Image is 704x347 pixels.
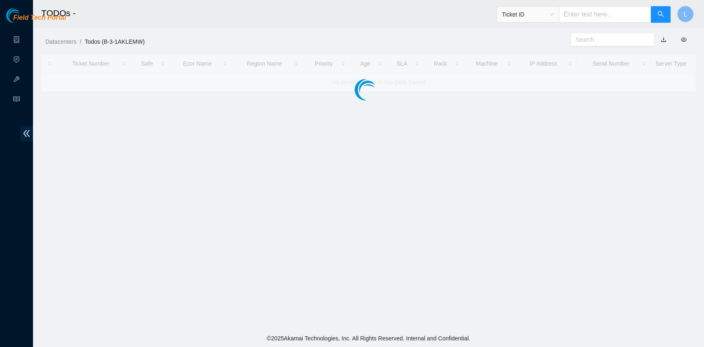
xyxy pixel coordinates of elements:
[684,9,688,19] span: L
[502,8,554,21] span: Ticket ID
[33,330,704,347] footer: © 2025 Akamai Technologies, Inc. All Rights Reserved. Internal and Confidential.
[20,126,33,141] span: double-left
[85,38,144,45] a: Todos (B-3-1AKLEMW)
[6,15,66,26] a: Akamai TechnologiesField Tech Portal
[681,37,687,42] span: eye
[576,35,643,44] input: Search
[80,38,81,45] span: /
[559,6,651,23] input: Enter text here...
[13,14,66,22] span: Field Tech Portal
[657,11,664,19] span: search
[6,8,42,23] img: Akamai Technologies
[655,33,673,46] button: download
[13,92,20,109] span: read
[677,6,694,22] button: L
[45,38,76,45] a: Datacenters
[651,6,671,23] button: search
